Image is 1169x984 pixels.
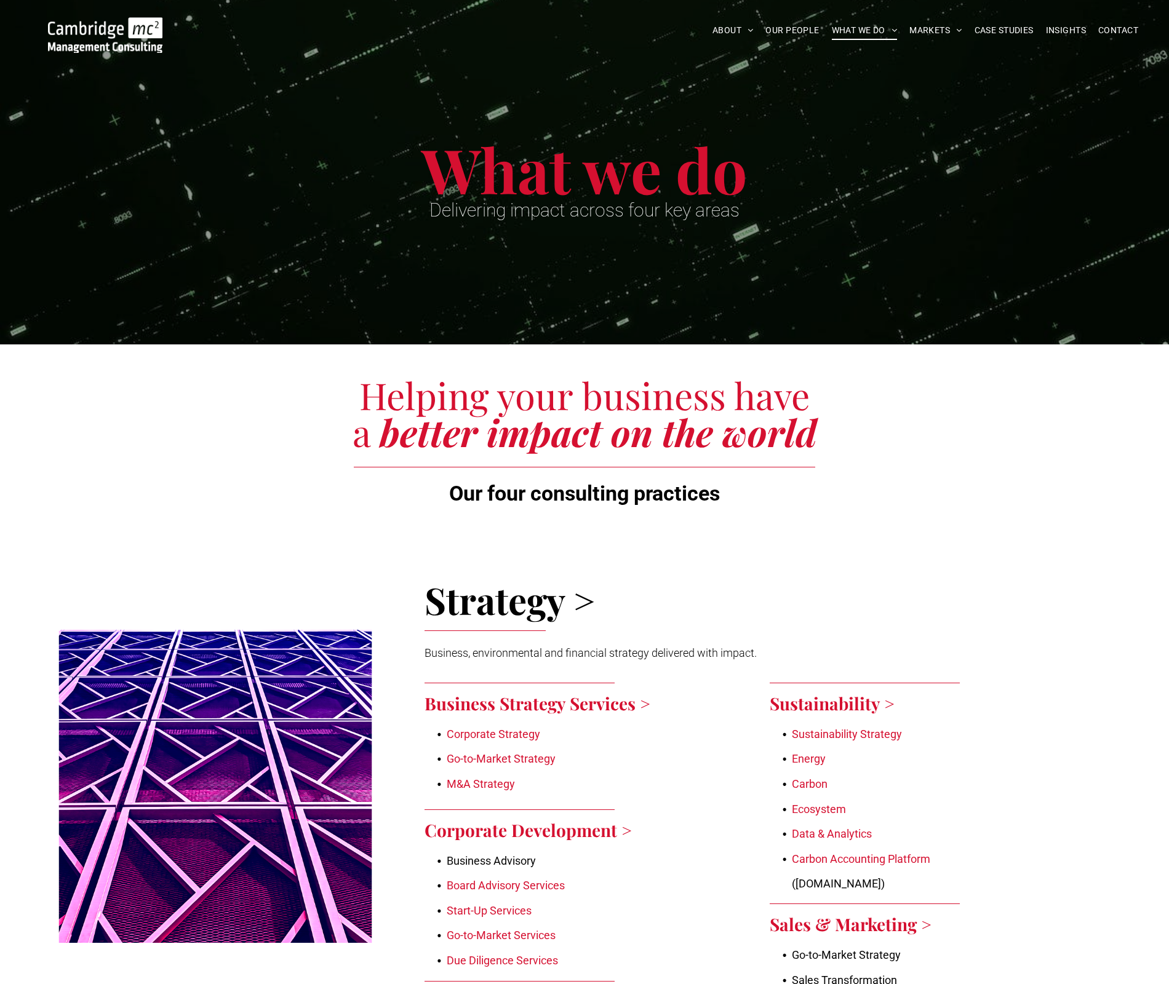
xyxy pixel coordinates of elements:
[425,819,507,841] a: Corporate
[425,646,757,659] span: Business, environmental and financial strategy delivered with impact.
[770,913,932,935] a: Sales & Marketing >
[792,803,846,815] a: Ecosystem
[447,777,515,790] a: M&A Strategy
[425,692,650,715] a: Business Strategy Services >
[447,854,536,867] span: Business Advisory
[1040,21,1092,40] a: INSIGHTS
[826,21,904,40] a: WHAT WE DO
[792,728,902,740] a: Sustainability Strategy
[792,948,901,961] span: Go-to-Market Strategy
[425,575,595,624] span: Strategy >
[706,21,760,40] a: ABOUT
[447,929,556,942] a: Go-to-Market Services
[447,728,540,740] a: Corporate Strategy
[770,692,895,715] a: Sustainability >
[449,481,720,506] span: Our four consulting practices
[48,17,162,53] img: Go to Homepage
[429,199,740,221] span: Delivering impact across four key areas
[447,904,532,917] a: Start-Up Services
[792,852,930,865] a: Carbon Accounting Platform
[447,752,556,765] a: Go-to-Market Strategy
[447,954,558,967] a: Due Diligence Services
[903,21,968,40] a: MARKETS
[792,777,828,790] a: Carbon
[353,370,810,456] span: Helping your business have a
[1092,21,1144,40] a: CONTACT
[792,752,826,765] a: Energy
[421,128,748,210] span: What we do
[792,877,885,890] span: ([DOMAIN_NAME])
[511,819,632,841] a: Development >
[792,827,872,840] a: Data & Analytics
[380,407,817,456] span: better impact on the world
[759,21,825,40] a: OUR PEOPLE
[447,879,565,892] a: Board Advisory Services
[968,21,1040,40] a: CASE STUDIES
